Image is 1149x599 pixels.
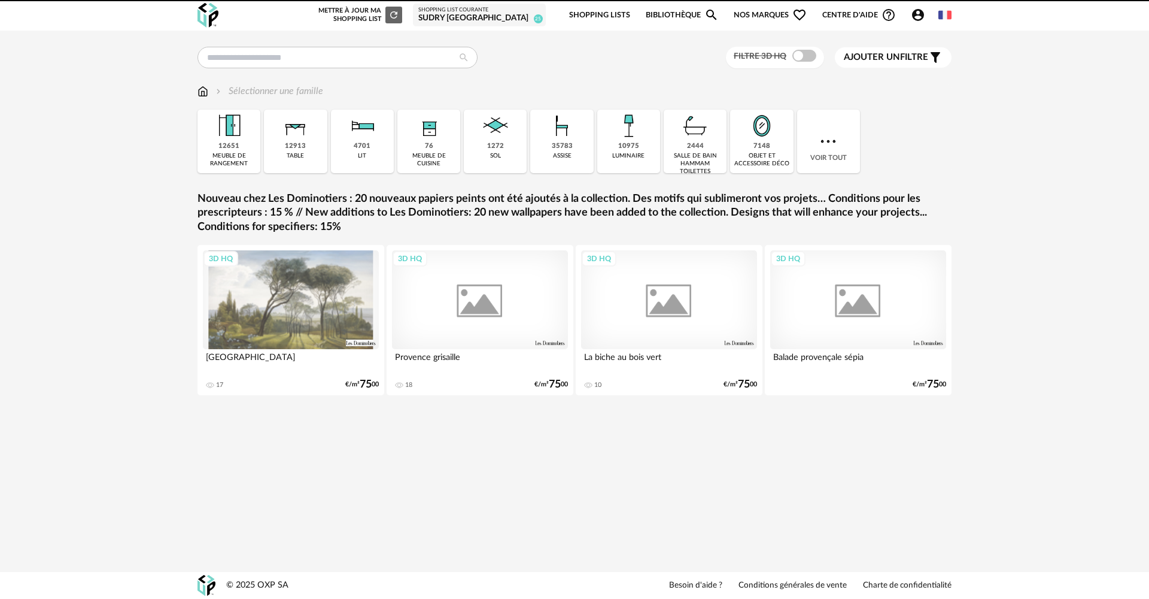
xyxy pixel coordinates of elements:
a: 3D HQ Provence grisaille 18 €/m²7500 [387,245,573,395]
div: 10975 [618,142,639,151]
a: Nouveau chez Les Dominotiers : 20 nouveaux papiers peints ont été ajoutés à la collection. Des mo... [197,192,952,234]
div: 12651 [218,142,239,151]
div: 18 [405,381,412,389]
a: Conditions générales de vente [738,580,847,591]
div: 4701 [354,142,370,151]
div: 3D HQ [393,251,427,267]
a: 3D HQ La biche au bois vert 10 €/m²7500 [576,245,762,395]
img: Literie.png [346,110,378,142]
span: Refresh icon [388,11,399,18]
div: 3D HQ [582,251,616,267]
span: 75 [738,380,750,389]
span: 75 [927,380,939,389]
img: Salle%20de%20bain.png [679,110,712,142]
div: 7148 [753,142,770,151]
div: meuble de cuisine [401,152,457,168]
img: Table.png [279,110,312,142]
span: Filtre 3D HQ [734,52,786,60]
button: Ajouter unfiltre Filter icon [835,47,952,68]
div: objet et accessoire déco [734,152,789,168]
img: svg+xml;base64,PHN2ZyB3aWR0aD0iMTYiIGhlaWdodD0iMTciIHZpZXdCb3g9IjAgMCAxNiAxNyIgZmlsbD0ibm9uZSIgeG... [197,84,208,98]
img: OXP [197,575,215,596]
span: Nos marques [734,1,807,29]
div: salle de bain hammam toilettes [667,152,723,176]
img: OXP [197,3,218,28]
div: €/m² 00 [913,380,946,389]
div: SUDRY [GEOGRAPHIC_DATA] [418,13,540,24]
div: [GEOGRAPHIC_DATA] [203,349,379,373]
div: €/m² 00 [534,380,568,389]
div: meuble de rangement [201,152,257,168]
span: Heart Outline icon [792,8,807,22]
div: 10 [594,381,601,389]
a: BibliothèqueMagnify icon [646,1,719,29]
div: Balade provençale sépia [770,349,946,373]
span: Account Circle icon [911,8,931,22]
div: 76 [425,142,433,151]
img: more.7b13dc1.svg [817,131,839,152]
span: 25 [534,14,543,23]
img: Luminaire.png [612,110,645,142]
span: 75 [549,380,561,389]
div: assise [553,152,572,160]
div: 17 [216,381,223,389]
div: 12913 [285,142,306,151]
a: 3D HQ Balade provençale sépia €/m²7500 [765,245,952,395]
div: Shopping List courante [418,7,540,14]
div: €/m² 00 [345,380,379,389]
img: Sol.png [479,110,512,142]
div: 3D HQ [771,251,805,267]
img: svg+xml;base64,PHN2ZyB3aWR0aD0iMTYiIGhlaWdodD0iMTYiIHZpZXdCb3g9IjAgMCAxNiAxNiIgZmlsbD0ibm9uZSIgeG... [214,84,223,98]
div: Mettre à jour ma Shopping List [316,7,402,23]
div: table [287,152,304,160]
div: 1272 [487,142,504,151]
div: lit [358,152,366,160]
a: 3D HQ [GEOGRAPHIC_DATA] 17 €/m²7500 [197,245,384,395]
div: luminaire [612,152,645,160]
span: filtre [844,52,928,63]
img: fr [938,8,952,22]
span: Ajouter un [844,53,900,62]
span: Centre d'aideHelp Circle Outline icon [822,8,896,22]
div: sol [490,152,501,160]
img: Rangement.png [413,110,445,142]
div: Voir tout [797,110,860,173]
div: 35783 [552,142,573,151]
span: Account Circle icon [911,8,925,22]
img: Meuble%20de%20rangement.png [213,110,245,142]
img: Miroir.png [746,110,778,142]
a: Shopping List courante SUDRY [GEOGRAPHIC_DATA] 25 [418,7,540,24]
div: €/m² 00 [724,380,757,389]
div: © 2025 OXP SA [226,580,288,591]
a: Shopping Lists [569,1,630,29]
div: La biche au bois vert [581,349,757,373]
span: Help Circle Outline icon [881,8,896,22]
span: 75 [360,380,372,389]
span: Magnify icon [704,8,719,22]
div: Sélectionner une famille [214,84,323,98]
div: 3D HQ [203,251,238,267]
div: Provence grisaille [392,349,568,373]
a: Besoin d'aide ? [669,580,722,591]
img: Assise.png [546,110,578,142]
div: 2444 [687,142,704,151]
span: Filter icon [928,50,943,65]
a: Charte de confidentialité [863,580,952,591]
